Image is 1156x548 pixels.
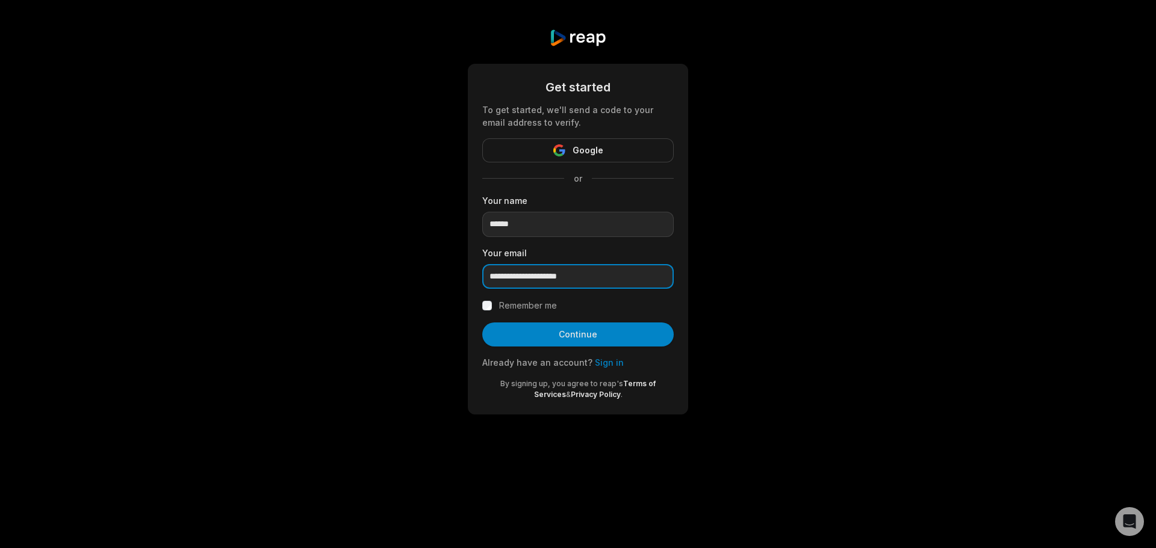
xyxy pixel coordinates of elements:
a: Privacy Policy [571,390,621,399]
div: Open Intercom Messenger [1115,507,1144,536]
a: Sign in [595,357,624,368]
div: Get started [482,78,674,96]
span: or [564,172,592,185]
span: . [621,390,623,399]
div: To get started, we'll send a code to your email address to verify. [482,103,674,129]
label: Your email [482,247,674,259]
img: reap [549,29,606,47]
label: Your name [482,194,674,207]
button: Google [482,138,674,162]
span: & [566,390,571,399]
label: Remember me [499,298,557,313]
span: By signing up, you agree to reap's [500,379,623,388]
button: Continue [482,322,674,346]
span: Google [573,143,603,158]
span: Already have an account? [482,357,592,368]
